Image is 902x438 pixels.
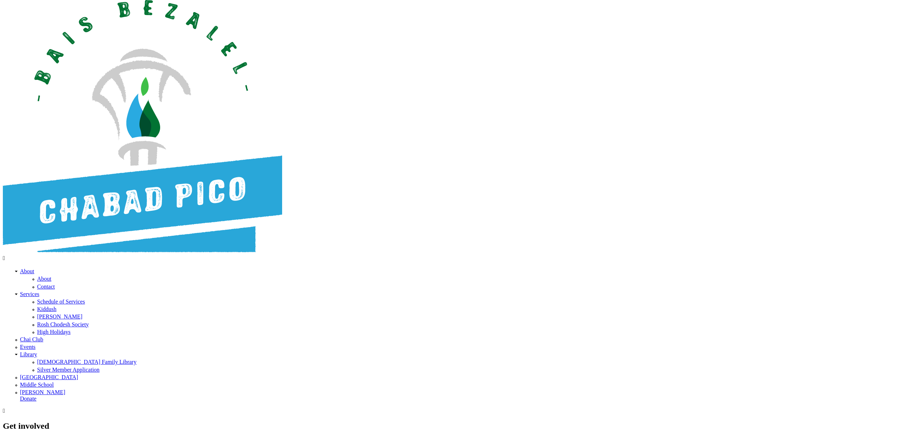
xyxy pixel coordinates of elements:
a: [PERSON_NAME] [20,389,65,395]
a: Middle School [20,382,54,388]
a: Rosh Chodesh Society [37,321,89,327]
a: Services [20,291,39,297]
a: About [20,268,34,274]
a: Chai Club [20,336,43,342]
h2: Get involved [3,421,899,431]
a: Donate [20,396,36,402]
a: Silver Member Application [37,367,100,373]
a: Schedule of Services [37,299,85,305]
a: Events [20,344,36,350]
a: High Holidays [37,329,71,335]
a: Contact [37,284,55,290]
a: Kiddush [37,306,56,312]
a: [GEOGRAPHIC_DATA] [20,374,78,380]
a: [DEMOGRAPHIC_DATA] Family Library [37,359,137,365]
a: About [37,276,51,282]
a: Library [20,351,37,357]
a: [PERSON_NAME] [37,314,82,320]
